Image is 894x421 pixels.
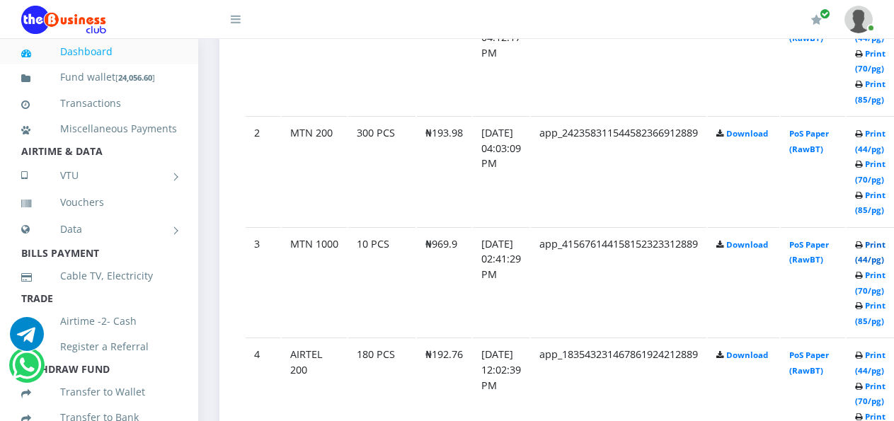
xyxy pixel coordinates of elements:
td: ₦969.9 [417,227,471,337]
td: 10 PCS [348,227,416,337]
td: MTN 1000 [282,227,347,337]
td: app_415676144158152323312889 [531,227,706,337]
a: Download [726,350,768,360]
a: Cable TV, Electricity [21,260,177,292]
a: Print (70/pg) [855,270,886,296]
a: Print (70/pg) [855,158,886,185]
a: PoS Paper (RawBT) [789,350,829,376]
a: Print (70/pg) [855,381,886,407]
a: VTU [21,158,177,193]
a: Print (70/pg) [855,48,886,74]
td: [DATE] 04:12:17 PM [473,6,529,115]
b: 24,056.60 [118,72,152,83]
a: Chat for support [12,359,41,382]
td: [DATE] 04:03:09 PM [473,116,529,226]
a: Print (85/pg) [855,79,886,105]
a: PoS Paper (RawBT) [789,239,829,265]
span: Renew/Upgrade Subscription [820,8,830,19]
i: Renew/Upgrade Subscription [811,14,822,25]
a: Fund wallet[24,056.60] [21,61,177,94]
td: MTN 200 [282,116,347,226]
a: Data [21,212,177,247]
a: Download [726,128,768,139]
td: [DATE] 02:41:29 PM [473,227,529,337]
a: Transfer to Wallet [21,376,177,408]
a: PoS Paper (RawBT) [789,128,829,154]
a: Transactions [21,87,177,120]
td: app_171282431162546373912889 [531,6,706,115]
small: [ ] [115,72,155,83]
td: 300 PCS [348,116,416,226]
td: MTN 500 [282,6,347,115]
img: User [844,6,873,33]
a: Register a Referral [21,330,177,363]
td: ₦193.98 [417,116,471,226]
a: Dashboard [21,35,177,68]
a: Airtime -2- Cash [21,305,177,338]
a: Print (44/pg) [855,350,886,376]
td: ₦484.95 [417,6,471,115]
a: Download [726,239,768,250]
td: 40 PCS [348,6,416,115]
td: app_242358311544582366912889 [531,116,706,226]
a: Print (85/pg) [855,300,886,326]
a: Print (44/pg) [855,239,886,265]
td: 3 [246,227,280,337]
td: 2 [246,116,280,226]
img: Logo [21,6,106,34]
a: Vouchers [21,186,177,219]
a: Chat for support [10,328,44,351]
td: 1 [246,6,280,115]
a: Print (85/pg) [855,190,886,216]
a: Miscellaneous Payments [21,113,177,145]
a: Print (44/pg) [855,128,886,154]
